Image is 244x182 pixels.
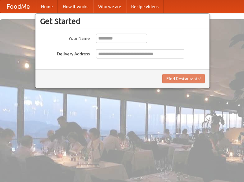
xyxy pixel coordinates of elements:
[40,49,90,57] label: Delivery Address
[40,16,205,26] h3: Get Started
[162,74,205,83] button: Find Restaurants!
[36,0,58,13] a: Home
[58,0,93,13] a: How it works
[126,0,163,13] a: Recipe videos
[40,34,90,41] label: Your Name
[0,0,36,13] a: FoodMe
[93,0,126,13] a: Who we are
